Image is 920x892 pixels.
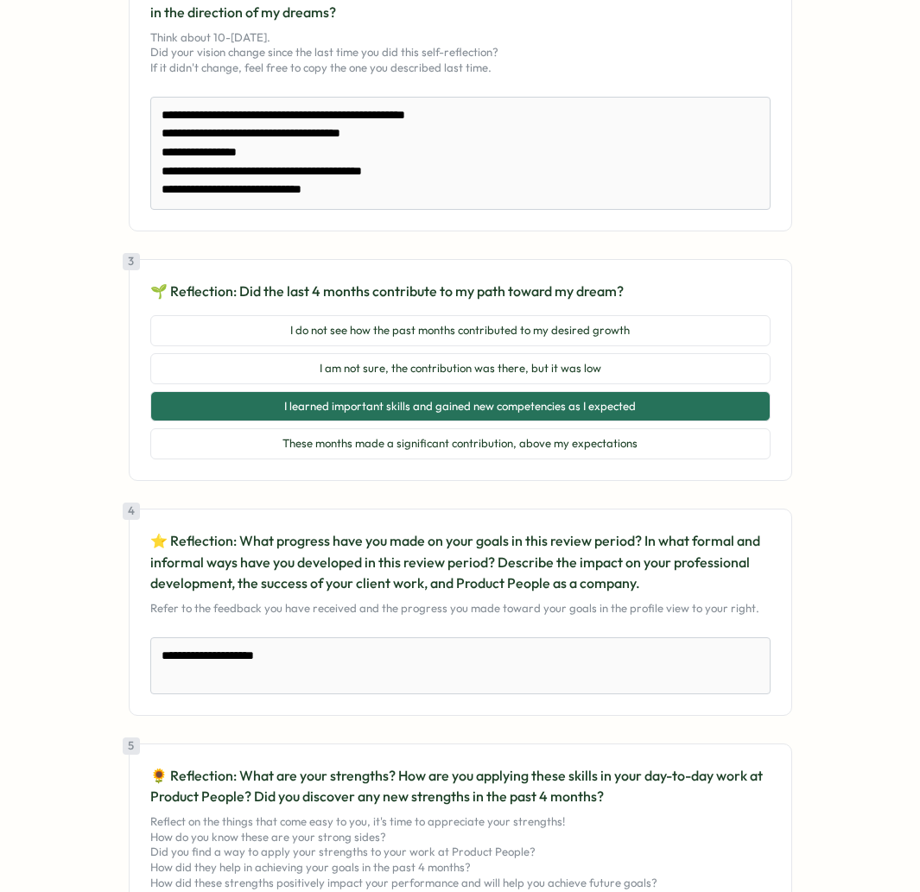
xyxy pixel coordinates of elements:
[150,30,771,76] p: Think about 10-[DATE]. Did your vision change since the last time you did this self-reflection? I...
[150,530,771,594] p: ⭐️ Reflection: What progress have you made on your goals in this review period? In what formal an...
[123,503,140,520] div: 4
[150,391,771,422] button: I learned important skills and gained new competencies as I expected
[150,765,771,808] p: 🌻 Reflection: What are your strengths? How are you applying these skills in your day-to-day work ...
[123,253,140,270] div: 3
[150,315,771,346] button: I do not see how the past months contributed to my desired growth
[150,601,771,617] p: Refer to the feedback you have received and the progress you made toward your goals in the profil...
[150,353,771,384] button: I am not sure, the contribution was there, but it was low
[150,428,771,459] button: These months made a significant contribution, above my expectations
[123,737,140,755] div: 5
[150,281,771,302] p: 🌱 Reflection: Did the last 4 months contribute to my path toward my dream?
[150,814,771,890] p: Reflect on the things that come easy to you, it's time to appreciate your strengths! How do you k...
